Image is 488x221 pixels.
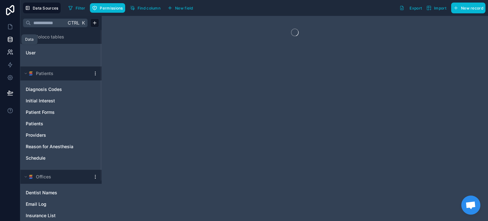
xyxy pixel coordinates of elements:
[76,6,85,10] span: Filter
[23,172,90,181] button: SmartSuite logoOffices
[23,107,99,117] div: Patient Forms
[26,155,84,161] a: Schedule
[23,199,99,209] div: Email Log
[100,6,123,10] span: Permissions
[26,50,36,56] span: User
[138,6,160,10] span: Find column
[461,6,483,10] span: New record
[175,6,193,10] span: New field
[26,132,46,138] span: Providers
[397,3,424,13] button: Export
[81,21,85,25] span: K
[26,190,57,196] span: Dentist Names
[26,86,62,93] span: Diagnosis Codes
[66,3,88,13] button: Filter
[23,130,99,140] div: Providers
[23,69,90,78] button: SmartSuite logoPatients
[26,98,84,104] a: Initial Interest
[165,3,195,13] button: New field
[26,212,56,219] span: Insurance List
[410,6,422,10] span: Export
[36,174,51,180] span: Offices
[23,32,95,41] button: Noloco tables
[26,155,45,161] span: Schedule
[28,174,33,179] img: SmartSuite logo
[461,196,480,215] div: Open chat
[26,86,84,93] a: Diagnosis Codes
[451,3,485,13] button: New record
[26,121,43,127] span: Patients
[26,109,84,115] a: Patient Forms
[23,48,99,58] div: User
[23,84,99,94] div: Diagnosis Codes
[23,211,99,221] div: Insurance List
[33,6,58,10] span: Data Sources
[67,19,80,27] span: Ctrl
[26,121,84,127] a: Patients
[26,201,46,207] span: Email Log
[26,190,84,196] a: Dentist Names
[25,37,34,42] div: Data
[23,153,99,163] div: Schedule
[26,50,77,56] a: User
[23,142,99,152] div: Reason for Anesthesia
[424,3,449,13] button: Import
[26,143,73,150] span: Reason for Anesthesia
[35,34,64,40] span: Noloco tables
[449,3,485,13] a: New record
[128,3,163,13] button: Find column
[26,201,84,207] a: Email Log
[434,6,446,10] span: Import
[26,143,84,150] a: Reason for Anesthesia
[90,3,127,13] a: Permissions
[90,3,125,13] button: Permissions
[23,3,61,13] button: Data Sources
[23,96,99,106] div: Initial Interest
[26,109,55,115] span: Patient Forms
[26,132,84,138] a: Providers
[28,71,33,76] img: SmartSuite logo
[23,119,99,129] div: Patients
[26,98,55,104] span: Initial Interest
[36,70,53,77] span: Patients
[23,188,99,198] div: Dentist Names
[26,212,84,219] a: Insurance List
